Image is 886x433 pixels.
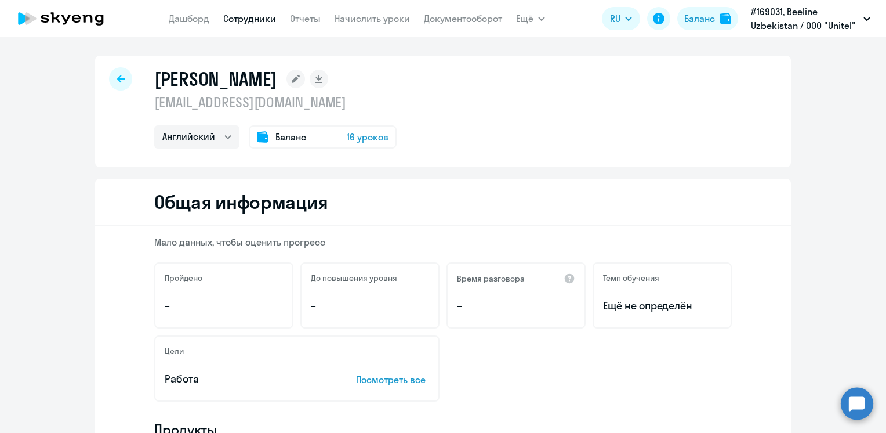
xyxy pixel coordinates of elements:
[169,13,209,24] a: Дашборд
[603,273,659,283] h5: Темп обучения
[516,7,545,30] button: Ещё
[720,13,731,24] img: balance
[165,346,184,356] h5: Цели
[290,13,321,24] a: Отчеты
[356,373,429,387] p: Посмотреть все
[424,13,502,24] a: Документооборот
[610,12,620,26] span: RU
[311,273,397,283] h5: До повышения уровня
[154,236,732,248] p: Мало данных, чтобы оценить прогресс
[457,298,575,313] p: –
[165,371,320,387] p: Работа
[154,67,277,91] h1: [PERSON_NAME]
[516,12,533,26] span: Ещё
[745,5,876,33] button: #169031, Beeline Uzbekistan / ООО "Unitel"
[154,190,328,214] h2: Общая информация
[165,273,202,283] h5: Пройдено
[311,298,429,313] p: –
[603,298,721,313] span: Ещё не определён
[335,13,410,24] a: Начислить уроки
[602,7,640,30] button: RU
[223,13,276,24] a: Сотрудники
[154,93,397,111] p: [EMAIL_ADDRESS][DOMAIN_NAME]
[165,298,283,313] p: –
[684,12,715,26] div: Баланс
[751,5,859,33] p: #169031, Beeline Uzbekistan / ООО "Unitel"
[457,273,525,284] h5: Время разговора
[677,7,738,30] button: Балансbalance
[275,130,306,144] span: Баланс
[347,130,388,144] span: 16 уроков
